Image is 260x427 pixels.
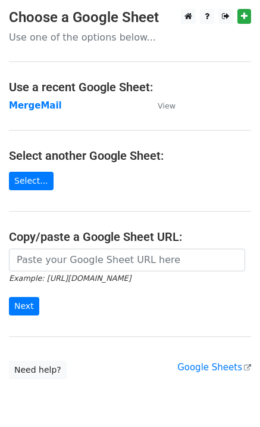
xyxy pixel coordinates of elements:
input: Next [9,297,39,315]
h4: Use a recent Google Sheet: [9,80,251,94]
a: MergeMail [9,100,62,111]
input: Paste your Google Sheet URL here [9,249,245,271]
a: Select... [9,172,54,190]
h3: Choose a Google Sheet [9,9,251,26]
h4: Copy/paste a Google Sheet URL: [9,230,251,244]
a: Google Sheets [177,362,251,373]
a: View [146,100,176,111]
small: View [158,101,176,110]
a: Need help? [9,361,67,379]
p: Use one of the options below... [9,31,251,44]
small: Example: [URL][DOMAIN_NAME] [9,274,131,283]
h4: Select another Google Sheet: [9,148,251,163]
